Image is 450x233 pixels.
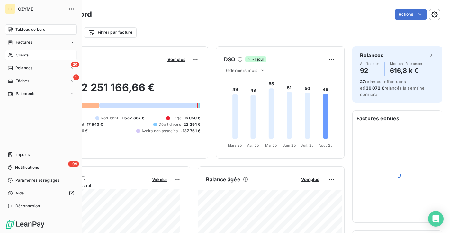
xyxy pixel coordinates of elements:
span: À effectuer [360,62,379,65]
span: -1 jour [245,56,266,62]
span: 6 derniers mois [226,68,257,73]
span: Paramètres et réglages [15,177,59,183]
span: -137 761 € [181,128,201,134]
span: Montant à relancer [390,62,423,65]
span: Non-échu [101,115,119,121]
a: Paramètres et réglages [5,175,77,186]
h6: Factures échues [353,111,442,126]
span: Relances [15,65,32,71]
span: Paiements [16,91,35,97]
span: Déconnexion [15,203,40,209]
span: 20 [71,62,79,67]
span: Litige [171,115,182,121]
a: 20Relances [5,63,77,73]
tspan: Août 25 [319,143,333,148]
img: Logo LeanPay [5,219,45,229]
button: Filtrer par facture [84,27,137,38]
tspan: Mars 25 [228,143,242,148]
tspan: Avr. 25 [247,143,259,148]
span: Factures [16,39,32,45]
tspan: Mai 25 [265,143,277,148]
span: Clients [16,52,29,58]
button: Voir plus [299,177,321,182]
h4: 92 [360,65,379,76]
a: 1Tâches [5,76,77,86]
span: 1 632 887 € [122,115,145,121]
span: 22 291 € [184,122,200,127]
h2: 2 251 166,66 € [36,81,200,100]
a: Paiements [5,89,77,99]
span: Tableau de bord [15,27,45,32]
span: 27 [360,79,365,84]
span: Chiffre d'affaires mensuel [36,182,148,189]
button: Voir plus [150,177,169,182]
button: Voir plus [166,56,187,62]
span: relances effectuées et relancés la semaine dernière. [360,79,425,97]
span: 17 543 € [87,122,103,127]
button: Actions [395,9,427,20]
span: Tâches [16,78,29,84]
span: OZYME [18,6,64,12]
a: Clients [5,50,77,60]
span: 15 050 € [184,115,200,121]
h4: 616,8 k € [390,65,423,76]
span: Voir plus [152,177,167,182]
tspan: Juil. 25 [301,143,314,148]
span: Imports [15,152,30,158]
span: Aide [15,190,24,196]
a: Tableau de bord [5,24,77,35]
tspan: Juin 25 [283,143,296,148]
span: Voir plus [301,177,319,182]
div: Open Intercom Messenger [428,211,444,227]
h6: Relances [360,51,383,59]
span: Voir plus [167,57,185,62]
h6: DSO [224,56,235,63]
span: Notifications [15,165,39,170]
h6: Balance âgée [206,176,240,183]
span: Avoirs non associés [141,128,178,134]
a: Aide [5,188,77,198]
span: Débit divers [158,122,181,127]
span: 139 072 € [364,85,384,91]
span: +99 [68,161,79,167]
a: Factures [5,37,77,47]
span: 1 [73,74,79,80]
a: Imports [5,150,77,160]
div: OZ [5,4,15,14]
